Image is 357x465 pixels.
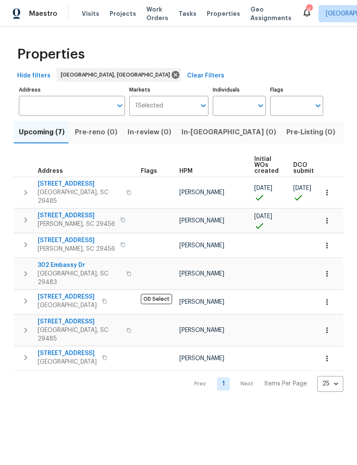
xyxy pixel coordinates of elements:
span: [PERSON_NAME], SC 29456 [38,245,115,253]
span: [PERSON_NAME] [179,355,224,361]
span: [STREET_ADDRESS] [38,211,115,220]
span: DCO submitted [293,162,324,174]
span: Address [38,168,63,174]
span: [PERSON_NAME] [179,218,224,224]
span: Projects [110,9,136,18]
span: [STREET_ADDRESS] [38,293,97,301]
span: Flags [141,168,157,174]
span: 1 Selected [135,102,163,110]
span: Geo Assignments [250,5,292,22]
span: [PERSON_NAME] [179,299,224,305]
span: [DATE] [293,185,311,191]
label: Individuals [213,87,266,92]
button: Clear Filters [184,68,228,84]
span: Hide filters [17,71,51,81]
span: Tasks [178,11,196,17]
span: [GEOGRAPHIC_DATA] [38,301,97,310]
span: Pre-reno (0) [75,126,117,138]
span: Upcoming (7) [19,126,65,138]
span: 302 Embassy Dr [38,261,121,270]
span: [PERSON_NAME] [179,190,224,195]
span: [DATE] [254,213,272,219]
span: [GEOGRAPHIC_DATA], [GEOGRAPHIC_DATA] [61,71,173,79]
span: [STREET_ADDRESS] [38,180,121,188]
span: [PERSON_NAME] [179,327,224,333]
a: Goto page 1 [217,377,230,391]
div: 4 [306,5,312,14]
span: [GEOGRAPHIC_DATA] [38,358,97,366]
nav: Pagination Navigation [186,376,343,392]
span: [STREET_ADDRESS] [38,349,97,358]
span: Properties [207,9,240,18]
button: Open [312,100,324,112]
span: Work Orders [146,5,168,22]
span: [GEOGRAPHIC_DATA], SC 29483 [38,270,121,287]
span: In-[GEOGRAPHIC_DATA] (0) [181,126,276,138]
span: [PERSON_NAME] [179,271,224,277]
button: Open [114,100,126,112]
span: [PERSON_NAME] [179,243,224,249]
div: 25 [317,373,343,395]
span: [STREET_ADDRESS] [38,317,121,326]
span: Properties [17,50,85,59]
label: Address [19,87,125,92]
label: Flags [270,87,323,92]
span: OD Select [141,294,172,304]
span: Clear Filters [187,71,224,81]
button: Open [255,100,267,112]
span: [GEOGRAPHIC_DATA], SC 29485 [38,326,121,343]
span: [DATE] [254,185,272,191]
span: In-review (0) [128,126,171,138]
span: Pre-Listing (0) [286,126,335,138]
span: [GEOGRAPHIC_DATA], SC 29485 [38,188,121,205]
div: [GEOGRAPHIC_DATA], [GEOGRAPHIC_DATA] [57,68,181,82]
span: [PERSON_NAME], SC 29456 [38,220,115,228]
button: Open [197,100,209,112]
button: Hide filters [14,68,54,84]
span: [STREET_ADDRESS] [38,236,115,245]
span: Maestro [29,9,57,18]
label: Markets [129,87,209,92]
span: HPM [179,168,193,174]
p: Items Per Page [264,379,307,388]
span: Initial WOs created [254,156,279,174]
span: Visits [82,9,99,18]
